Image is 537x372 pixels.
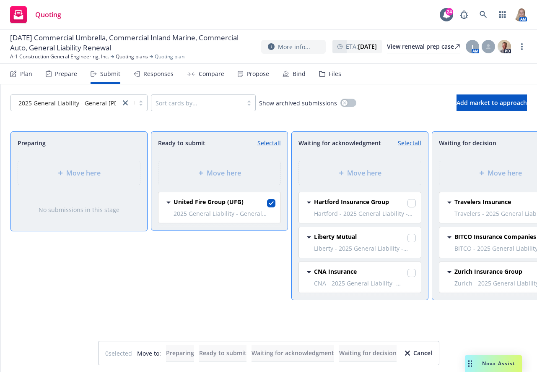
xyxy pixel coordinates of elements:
span: CNA Insurance [314,267,357,276]
span: United Fire Group (UFG) [174,197,244,206]
div: 24 [446,8,453,16]
div: Propose [246,71,269,77]
img: photo [514,8,527,21]
a: Report a Bug [456,6,472,23]
a: more [517,42,527,52]
a: close [120,98,130,108]
span: Waiting for decision [439,139,496,147]
div: Responses [143,71,174,77]
div: Drag to move [465,355,475,372]
span: Nova Assist [482,360,515,367]
div: Plan [20,71,32,77]
span: Liberty - 2025 General Liability - General Liability/Property [314,244,416,253]
span: J [472,42,473,51]
div: No submissions in this stage [24,205,134,214]
a: Select all [257,139,281,147]
strong: [DATE] [358,42,377,50]
button: Nova Assist [465,355,522,372]
div: Bind [293,71,306,77]
span: Waiting for decision [339,349,397,357]
div: Prepare [55,71,77,77]
span: Liberty Mutual [314,232,357,241]
a: A-1 Construction General Engineering, Inc. [10,53,109,60]
button: Preparing [166,345,194,362]
a: Search [475,6,492,23]
span: CNA - 2025 General Liability - General Liability/Property [314,279,416,288]
span: Hartford - 2025 General Liability - General Liability/Property [314,209,416,218]
span: Ready to submit [199,349,246,357]
a: Select all [398,139,421,147]
div: Cancel [405,345,432,361]
div: Submit [100,71,120,77]
a: Quoting [7,3,65,26]
span: Quoting plan [155,53,184,60]
span: Travelers Insurance [454,197,511,206]
button: Add market to approach [457,94,527,111]
div: Compare [199,71,224,77]
span: Add market to approach [457,99,527,107]
span: Hartford Insurance Group [314,197,389,206]
span: BITCO Insurance Companies [454,232,536,241]
div: Files [329,71,341,77]
span: More info... [278,42,310,51]
button: More info... [261,40,326,54]
span: 2025 General Liability - General Liability/Property [174,209,275,218]
span: Waiting for acknowledgment [298,139,381,147]
span: Move to: [137,349,161,358]
span: [DATE] Commercial Umbrella, Commercial Inland Marine, Commercial Auto, General Liability Renewal [10,33,254,53]
button: Waiting for acknowledgment [252,345,334,362]
span: Preparing [166,349,194,357]
a: Switch app [494,6,511,23]
span: ETA : [346,42,377,51]
a: Quoting plans [116,53,148,60]
span: Waiting for acknowledgment [252,349,334,357]
span: Zurich Insurance Group [454,267,522,276]
button: Cancel [405,345,432,362]
span: Ready to submit [158,139,205,147]
span: Preparing [18,139,46,147]
button: Waiting for decision [339,345,397,362]
span: 2025 General Liability - General [PERSON_NAME]... [18,99,161,107]
span: Show archived submissions [259,99,337,107]
img: photo [498,40,511,53]
span: 2025 General Liability - General [PERSON_NAME]... [15,99,116,107]
button: Ready to submit [199,345,246,362]
span: 0 selected [105,349,132,358]
a: View renewal prep case [387,40,460,53]
span: Quoting [35,11,61,18]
